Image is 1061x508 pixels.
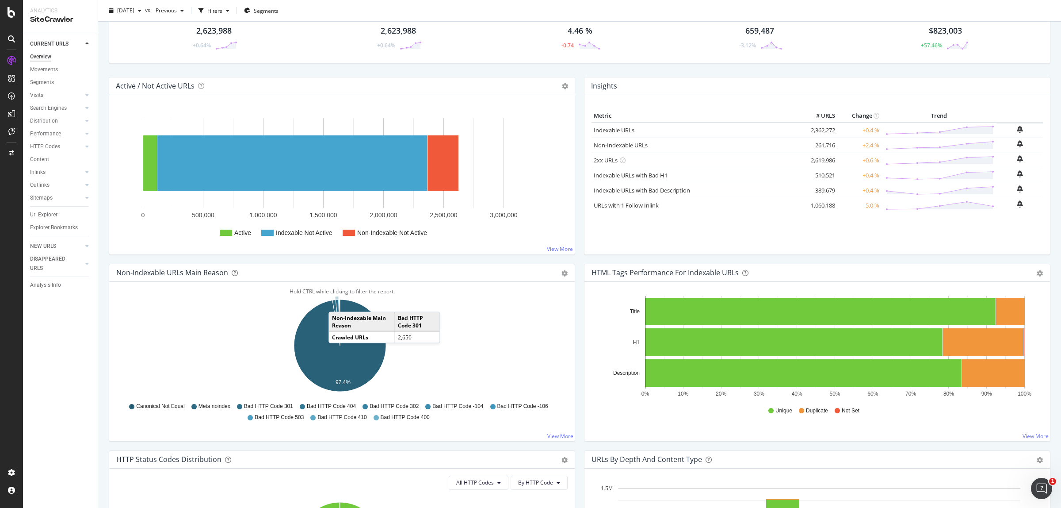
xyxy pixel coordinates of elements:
[30,168,46,177] div: Inlinks
[234,229,251,236] text: Active
[497,403,548,410] span: Bad HTTP Code -106
[882,109,996,123] th: Trend
[547,432,573,440] a: View More
[30,223,78,232] div: Explorer Bookmarks
[867,391,878,397] text: 60%
[30,168,83,177] a: Inlinks
[1049,478,1056,485] span: 1
[802,109,837,123] th: # URLS
[792,391,802,397] text: 40%
[30,254,75,273] div: DISAPPEARED URLS
[30,193,53,203] div: Sitemaps
[30,181,83,190] a: Outlinks
[745,25,774,37] div: 659,487
[196,25,232,37] div: 2,623,988
[449,476,508,490] button: All HTTP Codes
[568,25,592,37] div: 4.46 %
[1037,457,1043,463] div: gear
[317,414,366,421] span: Bad HTTP Code 410
[329,331,394,343] td: Crawled URLs
[116,268,228,277] div: Non-Indexable URLs Main Reason
[829,391,840,397] text: 50%
[30,210,92,219] a: Url Explorer
[518,479,553,486] span: By HTTP Code
[254,7,279,14] span: Segments
[30,193,83,203] a: Sitemaps
[802,138,837,153] td: 261,716
[117,7,134,14] span: 2025 Oct. 1st
[1017,170,1023,177] div: bell-plus
[30,116,58,126] div: Distribution
[276,229,332,236] text: Indexable Not Active
[592,296,1038,399] svg: A chart.
[592,109,802,123] th: Metric
[547,245,573,253] a: View More
[594,141,648,149] a: Non-Indexable URLs
[1031,478,1052,499] iframe: Intercom live chat
[193,42,211,49] div: +0.64%
[594,186,690,194] a: Indexable URLs with Bad Description
[105,4,145,18] button: [DATE]
[921,42,942,49] div: +57.46%
[198,403,230,410] span: Meta noindex
[152,4,187,18] button: Previous
[837,168,882,183] td: +0.4 %
[806,407,828,415] span: Duplicate
[592,455,702,464] div: URLs by Depth and Content Type
[837,183,882,198] td: +0.4 %
[561,270,568,277] div: gear
[561,42,574,49] div: -0.74
[837,198,882,213] td: -5.0 %
[357,229,427,236] text: Non-Indexable Not Active
[30,155,92,164] a: Content
[192,212,214,219] text: 500,000
[802,153,837,168] td: 2,619,986
[633,339,640,346] text: H1
[249,212,277,219] text: 1,000,000
[30,155,49,164] div: Content
[802,168,837,183] td: 510,521
[30,104,67,113] div: Search Engines
[754,391,764,397] text: 30%
[601,485,613,492] text: 1.5M
[152,7,177,14] span: Previous
[594,126,634,134] a: Indexable URLs
[943,391,954,397] text: 80%
[307,403,356,410] span: Bad HTTP Code 404
[207,7,222,14] div: Filters
[678,391,688,397] text: 10%
[30,210,57,219] div: Url Explorer
[244,403,293,410] span: Bad HTTP Code 301
[1018,391,1031,397] text: 100%
[336,379,351,385] text: 97.4%
[432,403,483,410] span: Bad HTTP Code -104
[430,212,457,219] text: 2,500,000
[30,129,61,139] div: Performance
[837,138,882,153] td: +2.4 %
[377,42,395,49] div: +0.64%
[630,308,640,315] text: Title
[30,116,83,126] a: Distribution
[802,198,837,213] td: 1,060,188
[116,455,221,464] div: HTTP Status Codes Distribution
[837,123,882,138] td: +0.4 %
[136,403,184,410] span: Canonical Not Equal
[30,15,91,25] div: SiteCrawler
[30,78,92,87] a: Segments
[613,370,640,376] text: Description
[30,181,50,190] div: Outlinks
[381,25,416,37] div: 2,623,988
[775,407,792,415] span: Unique
[30,65,58,74] div: Movements
[592,268,739,277] div: HTML Tags Performance for Indexable URLs
[1017,155,1023,162] div: bell-plus
[116,296,563,399] div: A chart.
[591,80,617,92] h4: Insights
[594,171,668,179] a: Indexable URLs with Bad H1
[30,281,92,290] a: Analysis Info
[1023,432,1049,440] a: View More
[30,142,83,151] a: HTTP Codes
[837,153,882,168] td: +0.6 %
[30,52,51,62] div: Overview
